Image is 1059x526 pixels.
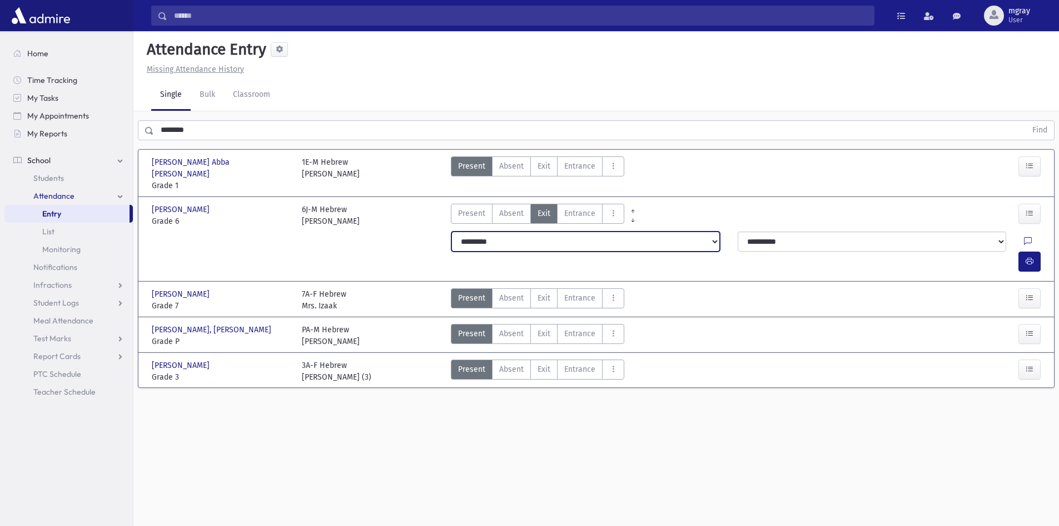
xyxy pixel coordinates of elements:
span: Entrance [564,208,595,219]
span: Exit [538,328,550,340]
span: Attendance [33,191,74,201]
a: Monitoring [4,240,133,258]
a: Single [151,80,191,111]
span: Entrance [564,328,595,340]
a: Student Logs [4,294,133,312]
a: My Appointments [4,107,133,125]
div: 7A-F Hebrew Mrs. Izaak [302,288,346,312]
a: Attendance [4,187,133,205]
span: Entrance [564,160,595,172]
span: Entry [42,209,61,219]
span: [PERSON_NAME] [152,204,212,215]
span: Entrance [564,292,595,304]
span: My Tasks [27,93,58,103]
span: Student Logs [33,298,79,308]
span: [PERSON_NAME] Abba [PERSON_NAME] [152,156,291,180]
a: Missing Attendance History [142,65,244,74]
u: Missing Attendance History [147,65,244,74]
span: Teacher Schedule [33,387,96,397]
a: Classroom [224,80,279,111]
div: 3A-F Hebrew [PERSON_NAME] (3) [302,360,371,383]
div: AttTypes [451,360,624,383]
span: Meal Attendance [33,316,93,326]
div: AttTypes [451,324,624,347]
span: Time Tracking [27,75,77,85]
h5: Attendance Entry [142,40,266,59]
span: Present [458,160,485,172]
div: AttTypes [451,204,624,227]
span: Grade 3 [152,371,291,383]
span: User [1008,16,1030,24]
span: Students [33,173,64,183]
span: Present [458,363,485,375]
div: AttTypes [451,156,624,191]
span: Absent [499,363,524,375]
span: School [27,155,51,165]
span: [PERSON_NAME], [PERSON_NAME] [152,324,274,336]
a: Notifications [4,258,133,276]
span: Present [458,328,485,340]
span: Report Cards [33,351,81,361]
span: Grade 1 [152,180,291,191]
span: Notifications [33,262,77,272]
span: Entrance [564,363,595,375]
a: Bulk [191,80,224,111]
a: Infractions [4,276,133,294]
span: Absent [499,328,524,340]
span: Exit [538,160,550,172]
a: Teacher Schedule [4,383,133,401]
span: Grade 7 [152,300,291,312]
a: PTC Schedule [4,365,133,383]
span: List [42,227,54,237]
a: Report Cards [4,347,133,365]
span: Home [27,48,48,58]
a: School [4,151,133,169]
a: My Tasks [4,89,133,107]
a: Entry [4,205,130,223]
input: Search [167,6,874,26]
a: Students [4,169,133,187]
a: My Reports [4,125,133,142]
span: Exit [538,292,550,304]
span: Present [458,292,485,304]
span: My Appointments [27,111,89,121]
div: PA-M Hebrew [PERSON_NAME] [302,324,360,347]
span: Absent [499,292,524,304]
span: Absent [499,208,524,219]
span: Test Marks [33,333,71,343]
a: Test Marks [4,330,133,347]
span: Grade 6 [152,215,291,227]
span: [PERSON_NAME] [152,360,212,371]
a: Time Tracking [4,71,133,89]
span: Grade P [152,336,291,347]
span: [PERSON_NAME] [152,288,212,300]
span: Monitoring [42,244,81,254]
span: Absent [499,160,524,172]
a: Meal Attendance [4,312,133,330]
a: List [4,223,133,240]
span: Exit [538,363,550,375]
div: 6J-M Hebrew [PERSON_NAME] [302,204,360,227]
span: Present [458,208,485,219]
a: Home [4,45,133,62]
img: AdmirePro [9,4,73,27]
span: Infractions [33,280,72,290]
span: Exit [538,208,550,219]
div: AttTypes [451,288,624,312]
button: Find [1026,121,1054,140]
span: mgray [1008,7,1030,16]
span: PTC Schedule [33,369,81,379]
span: My Reports [27,129,67,139]
div: 1E-M Hebrew [PERSON_NAME] [302,156,360,191]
